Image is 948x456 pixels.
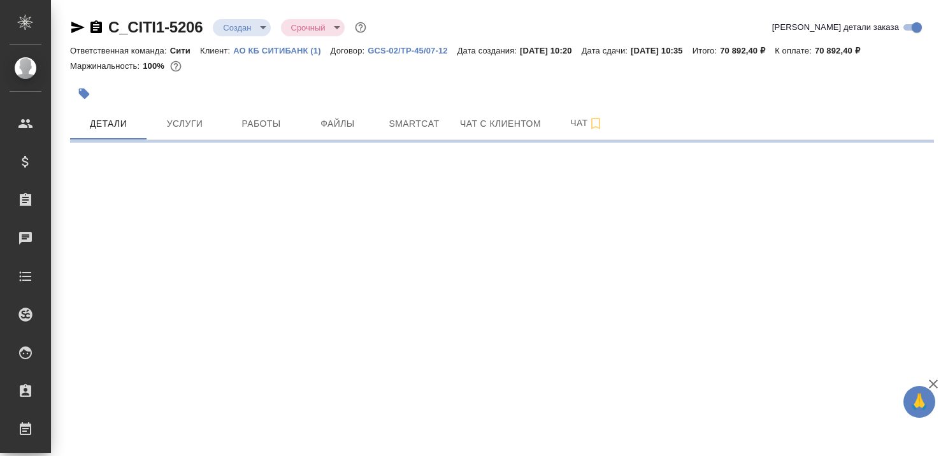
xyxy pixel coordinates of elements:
[143,61,168,71] p: 100%
[108,18,203,36] a: C_CITI1-5206
[903,386,935,418] button: 🙏
[460,116,541,132] span: Чат с клиентом
[168,58,184,75] button: 0.00 RUB;
[213,19,270,36] div: Создан
[70,61,143,71] p: Маржинальность:
[287,22,329,33] button: Срочный
[588,116,603,131] svg: Подписаться
[556,115,617,131] span: Чат
[78,116,139,132] span: Детали
[384,116,445,132] span: Smartcat
[631,46,693,55] p: [DATE] 10:35
[281,19,345,36] div: Создан
[233,45,330,55] a: АО КБ СИТИБАНК (1)
[908,388,930,415] span: 🙏
[231,116,292,132] span: Работы
[720,46,775,55] p: 70 892,40 ₽
[368,46,457,55] p: GCS-02/TP-45/07-12
[352,19,369,36] button: Доп статусы указывают на важность/срочность заказа
[170,46,200,55] p: Сити
[70,46,170,55] p: Ответственная команда:
[89,20,104,35] button: Скопировать ссылку
[520,46,582,55] p: [DATE] 10:20
[200,46,233,55] p: Клиент:
[331,46,368,55] p: Договор:
[307,116,368,132] span: Файлы
[219,22,255,33] button: Создан
[368,45,457,55] a: GCS-02/TP-45/07-12
[693,46,720,55] p: Итого:
[70,20,85,35] button: Скопировать ссылку для ЯМессенджера
[457,46,520,55] p: Дата создания:
[772,21,899,34] span: [PERSON_NAME] детали заказа
[154,116,215,132] span: Услуги
[582,46,631,55] p: Дата сдачи:
[70,80,98,108] button: Добавить тэг
[775,46,815,55] p: К оплате:
[815,46,870,55] p: 70 892,40 ₽
[233,46,330,55] p: АО КБ СИТИБАНК (1)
